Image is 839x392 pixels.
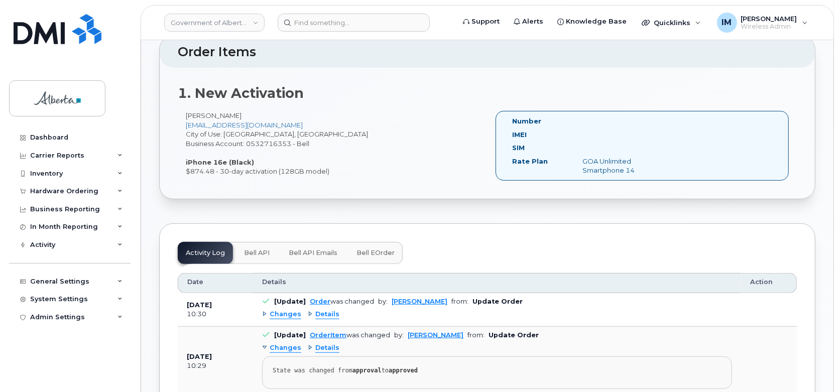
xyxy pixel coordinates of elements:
a: [PERSON_NAME] [408,331,463,339]
span: by: [378,298,388,305]
span: Support [471,17,500,27]
div: Quicklinks [635,13,708,33]
strong: approval [352,367,382,374]
a: Order [310,298,330,305]
a: Support [456,12,507,32]
span: Changes [270,310,301,319]
a: OrderItem [310,331,346,339]
div: was changed [310,331,390,339]
span: [PERSON_NAME] [741,15,797,23]
span: by: [394,331,404,339]
span: Details [315,310,339,319]
a: Government of Alberta (GOA) [164,14,265,32]
div: 10:29 [187,361,244,370]
a: Knowledge Base [550,12,634,32]
span: Bell eOrder [356,249,395,257]
span: from: [451,298,468,305]
strong: 1. New Activation [178,85,304,101]
div: Iris MacKinnon [710,13,815,33]
strong: iPhone 16e (Black) [186,158,254,166]
span: Bell API Emails [289,249,337,257]
label: SIM [513,143,525,153]
span: Details [262,278,286,287]
span: Details [315,343,339,353]
div: GOA Unlimited Smartphone 14 [575,157,673,175]
span: Changes [270,343,301,353]
span: IM [722,17,732,29]
span: Date [187,278,203,287]
b: [Update] [274,331,306,339]
div: 10:30 [187,310,244,319]
input: Find something... [278,14,430,32]
span: Quicklinks [654,19,690,27]
span: Alerts [522,17,543,27]
h2: Order Items [178,45,797,59]
label: Rate Plan [513,157,548,166]
a: Alerts [507,12,550,32]
b: [Update] [274,298,306,305]
strong: approved [389,367,418,374]
span: Wireless Admin [741,23,797,31]
div: [PERSON_NAME] City of Use: [GEOGRAPHIC_DATA], [GEOGRAPHIC_DATA] Business Account: 0532716353 - Be... [178,111,488,176]
b: Update Order [472,298,523,305]
b: Update Order [489,331,539,339]
div: was changed [310,298,374,305]
span: Knowledge Base [566,17,627,27]
span: Bell API [244,249,270,257]
label: IMEI [513,130,527,140]
a: [EMAIL_ADDRESS][DOMAIN_NAME] [186,121,303,129]
b: [DATE] [187,353,212,360]
div: State was changed from to [273,367,722,374]
label: Number [513,116,542,126]
b: [DATE] [187,301,212,309]
th: Action [741,273,797,293]
a: [PERSON_NAME] [392,298,447,305]
span: from: [467,331,485,339]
